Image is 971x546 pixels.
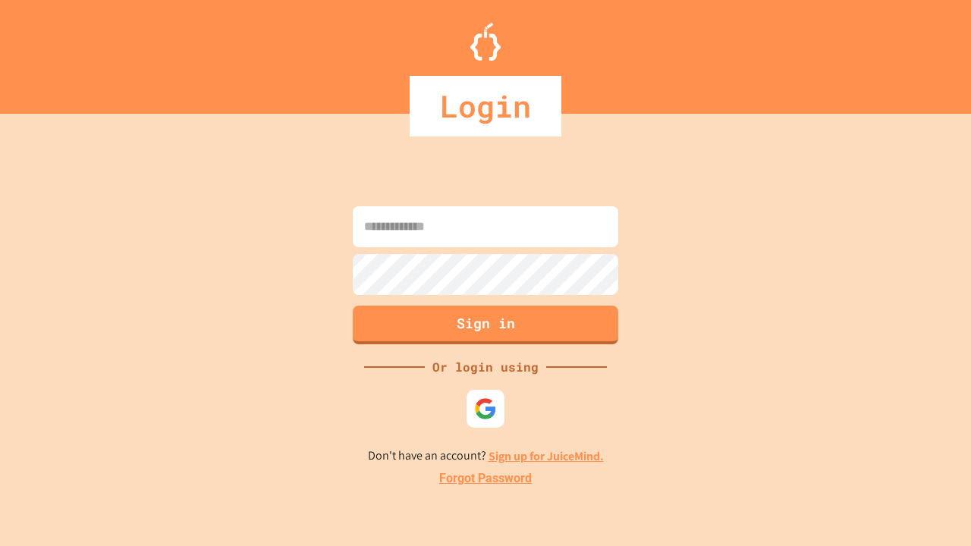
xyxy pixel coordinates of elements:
[353,306,618,344] button: Sign in
[410,76,561,136] div: Login
[489,448,604,464] a: Sign up for JuiceMind.
[368,447,604,466] p: Don't have an account?
[470,23,501,61] img: Logo.svg
[474,397,497,420] img: google-icon.svg
[907,485,956,531] iframe: chat widget
[439,469,532,488] a: Forgot Password
[845,419,956,484] iframe: chat widget
[425,358,546,376] div: Or login using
